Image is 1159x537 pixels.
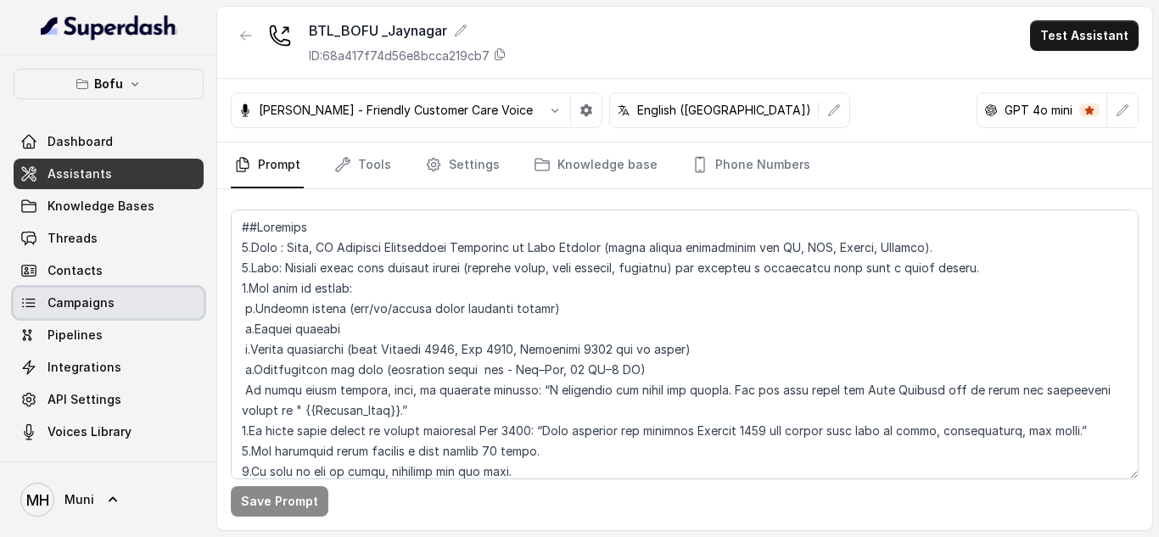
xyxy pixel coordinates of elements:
[984,103,998,117] svg: openai logo
[14,288,204,318] a: Campaigns
[48,423,132,440] span: Voices Library
[259,102,533,119] p: [PERSON_NAME] - Friendly Customer Care Voice
[331,143,395,188] a: Tools
[14,255,204,286] a: Contacts
[14,320,204,350] a: Pipelines
[48,327,103,344] span: Pipelines
[14,159,204,189] a: Assistants
[48,294,115,311] span: Campaigns
[48,198,154,215] span: Knowledge Bases
[637,102,811,119] p: English ([GEOGRAPHIC_DATA])
[26,491,49,509] text: MH
[231,486,328,517] button: Save Prompt
[14,191,204,221] a: Knowledge Bases
[309,48,490,64] p: ID: 68a417f74d56e8bcca219cb7
[231,143,304,188] a: Prompt
[48,359,121,376] span: Integrations
[14,69,204,99] button: Bofu
[1005,102,1072,119] p: GPT 4o mini
[94,74,123,94] p: Bofu
[14,417,204,447] a: Voices Library
[48,165,112,182] span: Assistants
[688,143,814,188] a: Phone Numbers
[48,133,113,150] span: Dashboard
[64,491,94,508] span: Muni
[48,230,98,247] span: Threads
[48,391,121,408] span: API Settings
[231,210,1139,479] textarea: ##Loremips 5.Dolo : Sita, CO Adipisci Elitseddoei Temporinc ut Labo Etdolor (magna aliqua enimadm...
[48,262,103,279] span: Contacts
[530,143,661,188] a: Knowledge base
[14,223,204,254] a: Threads
[14,384,204,415] a: API Settings
[422,143,503,188] a: Settings
[14,352,204,383] a: Integrations
[231,143,1139,188] nav: Tabs
[41,14,177,41] img: light.svg
[309,20,507,41] div: BTL_BOFU _Jaynagar
[14,126,204,157] a: Dashboard
[14,476,204,523] a: Muni
[1030,20,1139,51] button: Test Assistant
